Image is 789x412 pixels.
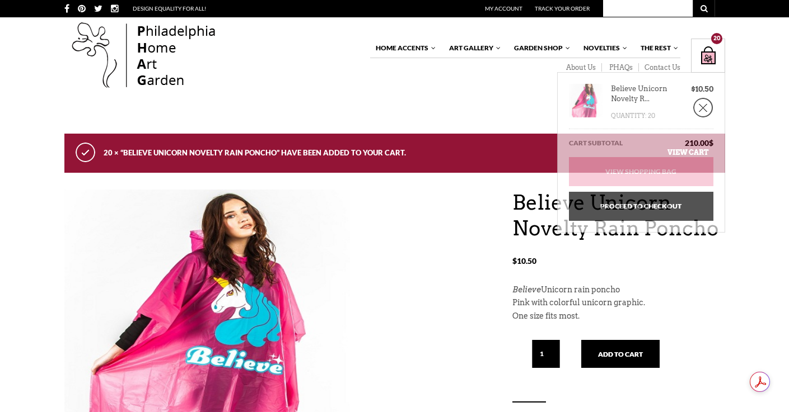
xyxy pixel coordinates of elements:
bdi: 10.50 [512,256,536,266]
a: PHAQs [602,63,639,72]
span: $ [709,138,713,149]
a: View Shopping Bag [569,157,713,186]
span: $ [512,256,517,266]
div: Cart subtotal [569,129,713,157]
a: Proceed to Checkout [569,192,713,221]
a: About Us [559,63,602,72]
a: Garden Shop [508,39,571,58]
em: Believe [512,285,541,294]
p: Pink with colorful unicorn graphic. [512,296,725,310]
input: Qty [532,340,560,368]
a: The Rest [635,39,679,58]
a: Art Gallery [443,39,502,58]
img: Believe Unicorn Novelty Rain Poncho [569,84,603,117]
span: $ [691,85,695,93]
bdi: 10.50 [691,85,713,93]
bdi: 210.00 [685,138,709,148]
a: × [693,98,713,117]
button: Add to cart [581,340,660,368]
a: Contact Us [639,63,680,72]
p: One size fits most. [512,310,725,323]
h1: Believe Unicorn Novelty Rain Poncho [512,190,725,242]
a: Believe Unicorn Novelty R... [611,84,673,104]
div: 20 [711,33,722,44]
a: My Account [485,5,522,12]
a: Novelties [578,39,628,58]
a: Home Accents [370,39,437,58]
p: Unicorn rain poncho [512,283,725,297]
a: Track Your Order [535,5,590,12]
div: Quantity: 20 [611,104,655,122]
div: 20 × “Believe Unicorn Novelty Rain Poncho” have been added to your cart. [64,134,725,173]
